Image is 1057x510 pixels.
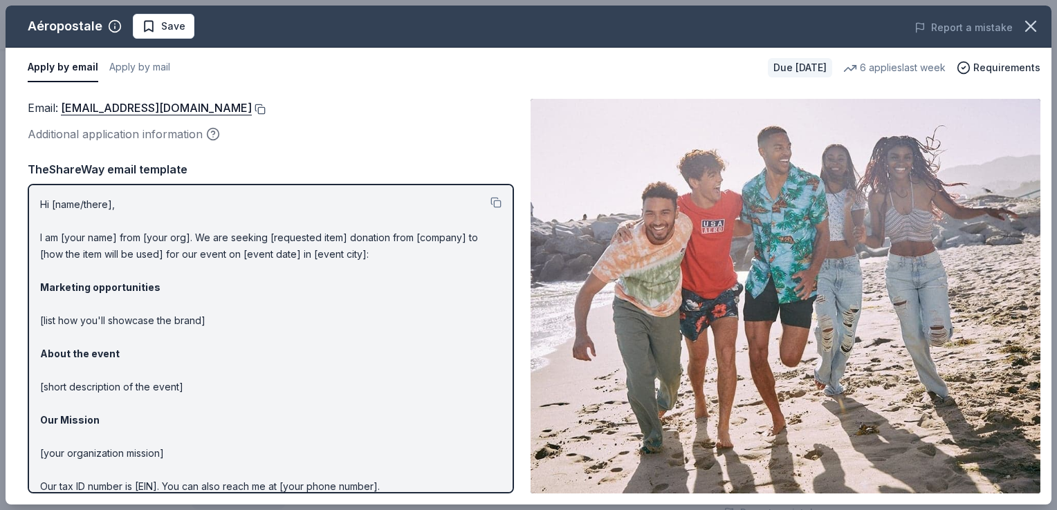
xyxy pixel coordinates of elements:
[28,15,102,37] div: Aéropostale
[531,99,1040,493] img: Image for Aéropostale
[61,99,252,117] a: [EMAIL_ADDRESS][DOMAIN_NAME]
[957,59,1040,76] button: Requirements
[843,59,946,76] div: 6 applies last week
[28,101,252,115] span: Email :
[40,348,120,359] strong: About the event
[28,53,98,82] button: Apply by email
[768,58,832,77] div: Due [DATE]
[40,281,160,293] strong: Marketing opportunities
[161,18,185,35] span: Save
[109,53,170,82] button: Apply by mail
[973,59,1040,76] span: Requirements
[40,414,100,426] strong: Our Mission
[914,19,1013,36] button: Report a mistake
[133,14,194,39] button: Save
[28,125,514,143] div: Additional application information
[28,160,514,178] div: TheShareWay email template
